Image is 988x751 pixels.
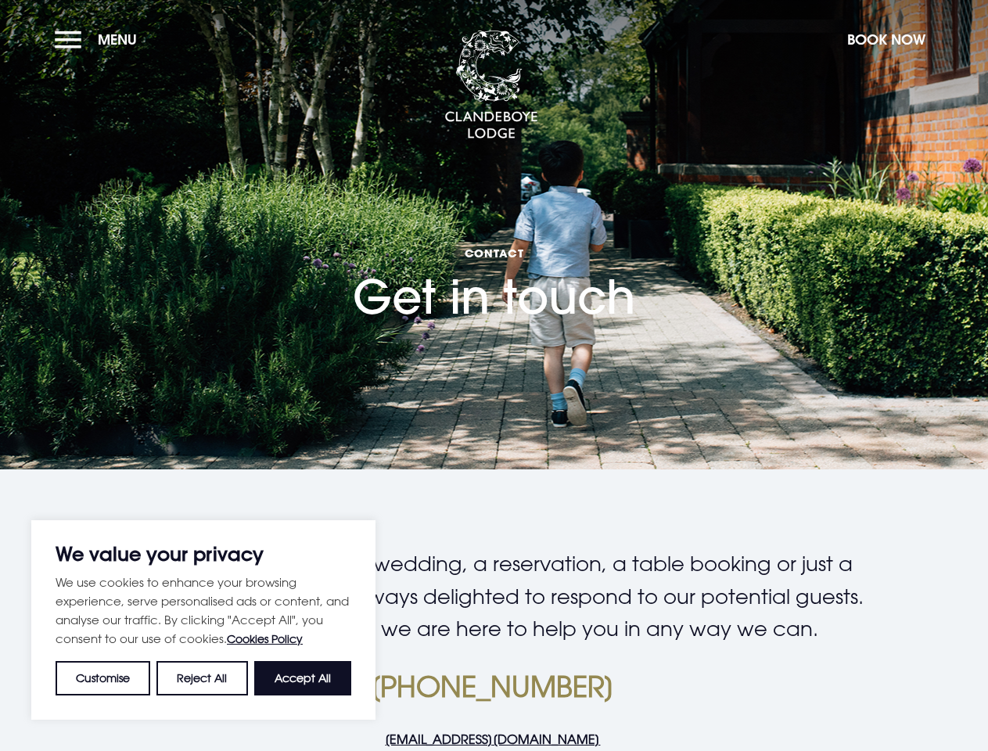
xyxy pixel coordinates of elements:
[31,520,375,720] div: We value your privacy
[55,23,145,56] button: Menu
[227,632,303,645] a: Cookies Policy
[353,153,635,324] h1: Get in touch
[98,31,137,49] span: Menu
[839,23,933,56] button: Book Now
[156,661,247,695] button: Reject All
[444,31,538,140] img: Clandeboye Lodge
[121,548,866,645] p: Whether it's an event, a wedding, a reservation, a table booking or just a casual enquiry we are ...
[370,670,615,703] a: [PHONE_NUMBER]
[254,661,351,695] button: Accept All
[353,246,635,261] span: Contact
[56,661,150,695] button: Customise
[385,731,600,747] a: [EMAIL_ADDRESS][DOMAIN_NAME]
[56,573,351,649] p: We use cookies to enhance your browsing experience, serve personalised ads or content, and analys...
[56,544,351,563] p: We value your privacy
